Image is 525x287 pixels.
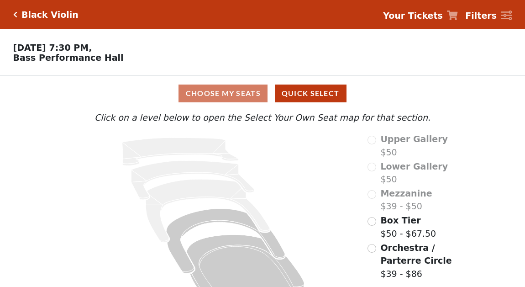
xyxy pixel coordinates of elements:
[380,214,436,240] label: $50 - $67.50
[383,9,458,22] a: Your Tickets
[383,11,443,21] strong: Your Tickets
[275,85,346,102] button: Quick Select
[72,111,453,124] p: Click on a level below to open the Select Your Own Seat map for that section.
[380,161,448,171] span: Lower Gallery
[21,10,79,20] h5: Black Violin
[380,134,448,144] span: Upper Gallery
[465,11,497,21] strong: Filters
[122,138,239,166] path: Upper Gallery - Seats Available: 0
[13,11,17,18] a: Click here to go back to filters
[380,188,432,198] span: Mezzanine
[380,241,453,281] label: $39 - $86
[380,160,448,186] label: $50
[380,187,432,213] label: $39 - $50
[465,9,512,22] a: Filters
[380,215,420,225] span: Box Tier
[380,243,451,266] span: Orchestra / Parterre Circle
[380,133,448,159] label: $50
